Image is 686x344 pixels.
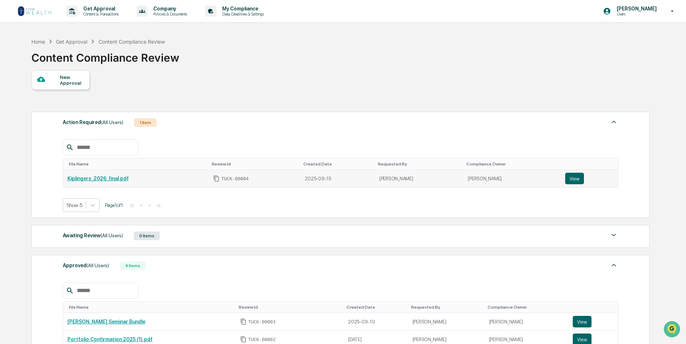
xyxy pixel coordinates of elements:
p: My Compliance [216,6,268,12]
span: TUCK-00004 [221,176,249,182]
span: Copy Id [213,175,220,182]
p: Get Approval [78,6,122,12]
span: (All Users) [101,119,123,125]
div: Toggle SortBy [466,162,558,167]
div: Awaiting Review [63,231,123,240]
button: View [565,173,584,184]
div: Toggle SortBy [69,305,233,310]
div: 0 Items [134,231,160,240]
div: Toggle SortBy [567,162,615,167]
a: 🖐️Preclearance [4,88,49,101]
p: Content & Transactions [78,12,122,17]
div: Action Required [63,118,123,127]
span: TUCK-00003 [248,319,276,325]
div: 🖐️ [7,92,13,97]
a: Portfolio Confirmation 2025 (1).pdf [67,336,153,342]
td: 2025-09-15 [300,170,375,187]
p: How can we help? [7,15,131,27]
div: Toggle SortBy [239,305,341,310]
p: Data, Deadlines & Settings [216,12,268,17]
div: 1 Item [134,118,157,127]
td: [PERSON_NAME] [485,313,569,331]
div: Content Compliance Review [98,39,165,45]
span: Copy Id [240,336,247,343]
div: Start new chat [25,55,118,62]
button: < [138,202,145,208]
a: 🔎Data Lookup [4,102,48,115]
div: We're available if you need us! [25,62,91,68]
a: View [565,173,614,184]
button: |< [128,202,137,208]
button: >| [154,202,162,208]
div: Content Compliance Review [31,45,179,64]
div: Toggle SortBy [574,305,615,310]
span: Copy Id [240,318,247,325]
div: Toggle SortBy [69,162,206,167]
span: Page 1 of 1 [105,202,123,208]
p: Users [611,12,660,17]
span: Pylon [72,122,87,128]
img: caret [610,261,618,269]
span: (All Users) [87,263,109,268]
button: View [573,316,592,327]
td: [PERSON_NAME] [408,313,485,331]
button: Start new chat [123,57,131,66]
td: [PERSON_NAME] [375,170,463,187]
p: Company [148,6,191,12]
span: (All Users) [101,233,123,238]
span: Data Lookup [14,105,45,112]
div: Get Approval [56,39,87,45]
div: 4 Items [120,261,146,270]
img: 1746055101610-c473b297-6a78-478c-a979-82029cc54cd1 [7,55,20,68]
iframe: Open customer support [663,320,682,340]
span: Attestations [60,91,89,98]
div: 🗄️ [52,92,58,97]
button: > [146,202,153,208]
img: logo [17,5,52,17]
span: Preclearance [14,91,47,98]
a: [PERSON_NAME] Seminar Bundle [67,319,145,325]
div: Toggle SortBy [347,305,405,310]
p: Policies & Documents [148,12,191,17]
p: [PERSON_NAME] [611,6,660,12]
div: New Approval [60,74,84,86]
img: caret [610,118,618,126]
div: Toggle SortBy [303,162,372,167]
a: Powered byPylon [51,122,87,128]
img: caret [610,231,618,239]
td: [PERSON_NAME] [463,170,560,187]
span: TUCK-00002 [248,337,276,343]
td: 2025-09-10 [344,313,408,331]
a: View [573,316,614,327]
div: 🔎 [7,105,13,111]
a: 🗄️Attestations [49,88,92,101]
div: Toggle SortBy [212,162,298,167]
div: Toggle SortBy [378,162,461,167]
div: Toggle SortBy [411,305,482,310]
div: Approved [63,261,109,270]
div: Home [31,39,45,45]
div: Toggle SortBy [488,305,566,310]
a: Kiplingers_2026_final.pdf [67,176,129,181]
